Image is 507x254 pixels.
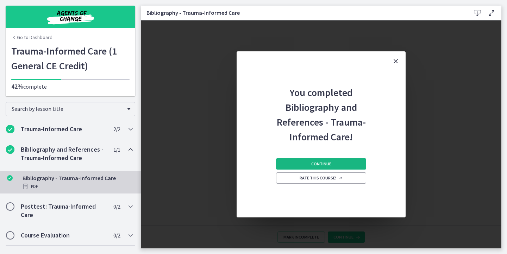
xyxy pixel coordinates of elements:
span: 2 / 2 [113,125,120,133]
div: Search by lesson title [6,102,135,116]
h3: Bibliography - Trauma-Informed Care [146,8,459,17]
h2: Bibliography and References - Trauma-Informed Care [21,145,107,162]
span: Rate this course! [300,175,343,181]
i: Completed [7,175,13,181]
h2: Trauma-Informed Care [21,125,107,133]
div: Bibliography - Trauma-Informed Care [23,174,132,191]
i: Completed [6,145,14,154]
i: Opens in a new window [338,176,343,180]
img: Agents of Change [28,8,113,25]
span: 0 / 2 [113,202,120,211]
button: Close [386,51,406,71]
span: 1 / 1 [113,145,120,154]
span: Continue [311,161,331,167]
h1: Trauma-Informed Care (1 General CE Credit) [11,44,130,73]
span: 42% [11,82,23,90]
h2: You completed Bibliography and References - Trauma-Informed Care! [275,71,368,144]
h2: Posttest: Trauma-Informed Care [21,202,107,219]
div: PDF [23,182,132,191]
i: Completed [6,125,14,133]
a: Go to Dashboard [11,34,52,41]
button: Continue [276,158,366,170]
h2: Course Evaluation [21,231,107,240]
a: Rate this course! Opens in a new window [276,172,366,184]
p: complete [11,82,130,91]
span: 0 / 2 [113,231,120,240]
span: Search by lesson title [12,105,124,112]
